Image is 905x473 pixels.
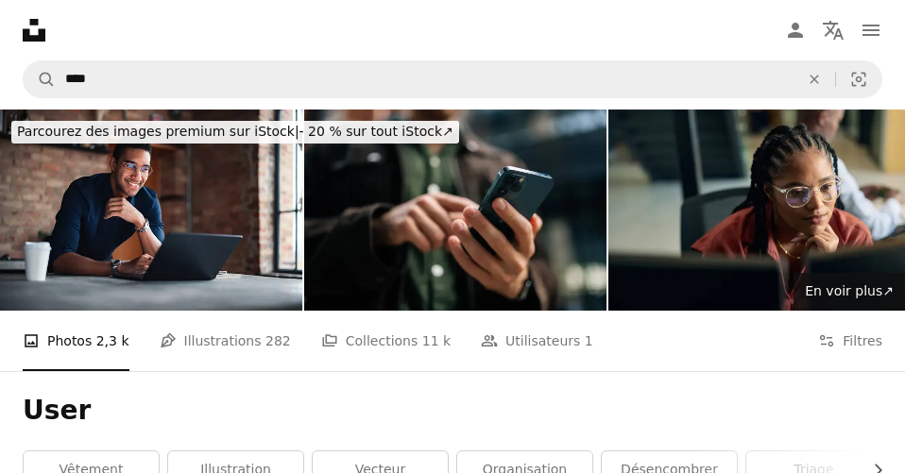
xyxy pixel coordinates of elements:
[23,19,45,42] a: Accueil — Unsplash
[11,121,459,144] div: - 20 % sur tout iStock ↗
[23,60,882,98] form: Rechercher des visuels sur tout le site
[805,283,894,298] span: En voir plus ↗
[852,11,890,49] button: Menu
[481,311,593,371] a: Utilisateurs 1
[777,11,814,49] a: Connexion / S’inscrire
[265,330,291,351] span: 282
[321,311,451,371] a: Collections 11 k
[585,330,593,351] span: 1
[17,124,299,139] span: Parcourez des images premium sur iStock |
[422,330,451,351] span: 11 k
[160,311,291,371] a: Illustrations 282
[304,110,606,311] img: Gros plan des mains d’un homme méconnaissable tenant et utilisant un smartphone debout dans la ru...
[23,394,882,428] h1: User
[794,61,835,97] button: Effacer
[836,61,881,97] button: Recherche de visuels
[818,311,882,371] button: Filtres
[794,273,905,311] a: En voir plus↗
[814,11,852,49] button: Langue
[24,61,56,97] button: Rechercher sur Unsplash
